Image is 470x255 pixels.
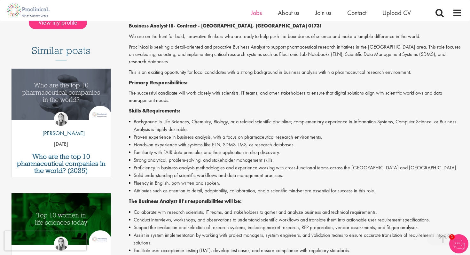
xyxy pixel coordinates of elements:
[129,118,462,133] li: Background in Life Sciences, Chemistry, Biology, or a related scientific discipline; complementar...
[129,33,462,40] p: We are on the hunt for bold, innovative thinkers who are ready to help push the boundaries of sci...
[129,69,462,76] p: This is an exciting opportunity for local candidates with a strong background in business analysi...
[15,153,108,174] a: Who are the top 10 pharmaceutical companies in the world? (2025)
[449,234,455,240] span: 1
[347,9,366,17] a: Contact
[129,43,462,66] p: Proclinical is seeking a detail-oriented and proactive Business Analyst to support pharmaceutical...
[38,129,85,137] p: [PERSON_NAME]
[38,112,85,141] a: Hannah Burke [PERSON_NAME]
[129,179,462,187] li: Fluency in English, both written and spoken.
[251,9,262,17] a: Jobs
[12,69,111,125] a: Link to a post
[174,22,322,29] strong: - Contract - [GEOGRAPHIC_DATA], [GEOGRAPHIC_DATA] 01731
[129,198,242,205] strong: The Business Analyst III's responsibilities will be:
[449,234,468,253] img: Chatbot
[29,16,87,29] span: View my profile
[382,9,411,17] a: Upload CV
[129,133,462,141] li: Proven experience in business analysis, with a focus on pharmaceutical research environments.
[129,107,146,114] strong: Skills &
[32,45,90,60] h3: Similar posts
[12,69,111,120] img: Top 10 pharmaceutical companies in the world 2025
[54,112,68,126] img: Hannah Burke
[129,224,462,231] li: Support the evaluation and selection of research systems, including market research, RFP preparat...
[146,107,180,114] strong: Requirements:
[129,149,462,156] li: Familiarity with FAIR data principles and their application in drug discovery.
[278,9,299,17] a: About us
[129,172,462,179] li: Solid understanding of scientific workflows and data management practices.
[129,22,174,29] strong: Business Analyst III
[29,18,93,26] a: View my profile
[129,79,188,86] strong: Primary Responsibilities:
[129,208,462,216] li: Collaborate with research scientists, IT teams, and stakeholders to gather and analyze business a...
[129,231,462,247] li: Assist in system implementation by working with project managers, system engineers, and validatio...
[12,193,111,245] img: Top 10 women in life sciences today
[129,141,462,149] li: Hands-on experience with systems like ELN, SDMS, IMS, or research databases.
[4,231,86,251] iframe: reCAPTCHA
[129,156,462,164] li: Strong analytical, problem-solving, and stakeholder management skills.
[12,141,111,148] p: [DATE]
[12,193,111,250] a: Link to a post
[129,187,462,195] li: Attributes such as attention to detail, adaptability, collaboration, and a scientific mindset are...
[129,164,462,172] li: Proficiency in business analysis methodologies and experience working with cross-functional teams...
[129,216,462,224] li: Conduct interviews, workshops, and observations to understand scientific workflows and translate ...
[129,247,462,254] li: Facilitate user acceptance testing (UAT), develop test cases, and ensure compliance with regulato...
[129,89,462,104] p: The successful candidate will work closely with scientists, IT teams, and other stakeholders to e...
[315,9,331,17] a: Join us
